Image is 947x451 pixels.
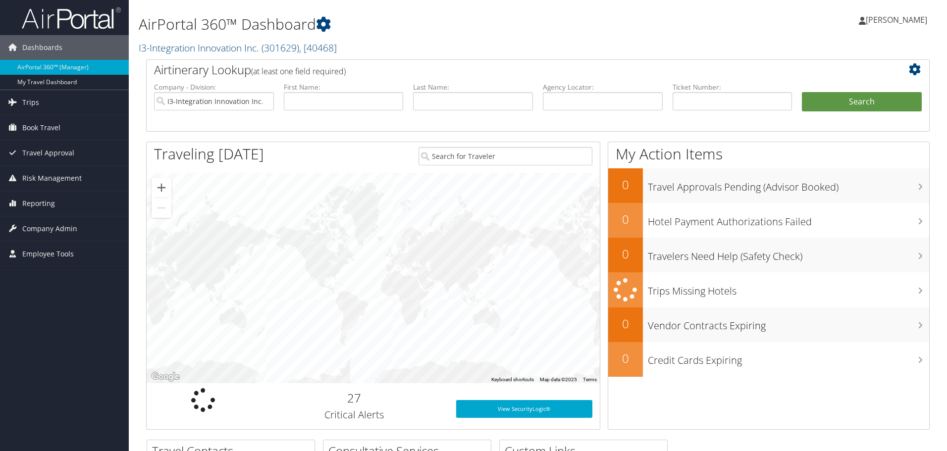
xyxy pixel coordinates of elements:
[22,141,74,165] span: Travel Approval
[22,35,62,60] span: Dashboards
[648,349,929,367] h3: Credit Cards Expiring
[802,92,922,112] button: Search
[859,5,937,35] a: [PERSON_NAME]
[648,245,929,263] h3: Travelers Need Help (Safety Check)
[608,176,643,193] h2: 0
[22,166,82,191] span: Risk Management
[673,82,792,92] label: Ticket Number:
[154,82,274,92] label: Company - Division:
[139,14,671,35] h1: AirPortal 360™ Dashboard
[608,238,929,272] a: 0Travelers Need Help (Safety Check)
[608,246,643,262] h2: 0
[154,61,856,78] h2: Airtinerary Lookup
[267,390,441,406] h2: 27
[22,6,121,30] img: airportal-logo.png
[608,272,929,307] a: Trips Missing Hotels
[608,350,643,367] h2: 0
[413,82,533,92] label: Last Name:
[22,115,60,140] span: Book Travel
[608,144,929,164] h1: My Action Items
[648,175,929,194] h3: Travel Approvals Pending (Advisor Booked)
[456,400,592,418] a: View SecurityLogic®
[648,279,929,298] h3: Trips Missing Hotels
[152,198,171,218] button: Zoom out
[22,216,77,241] span: Company Admin
[139,41,337,54] a: I3-Integration Innovation Inc.
[608,203,929,238] a: 0Hotel Payment Authorizations Failed
[22,242,74,266] span: Employee Tools
[22,90,39,115] span: Trips
[299,41,337,54] span: , [ 40468 ]
[648,210,929,229] h3: Hotel Payment Authorizations Failed
[543,82,663,92] label: Agency Locator:
[22,191,55,216] span: Reporting
[267,408,441,422] h3: Critical Alerts
[419,147,592,165] input: Search for Traveler
[608,211,643,228] h2: 0
[152,178,171,198] button: Zoom in
[608,342,929,377] a: 0Credit Cards Expiring
[866,14,927,25] span: [PERSON_NAME]
[149,370,182,383] a: Open this area in Google Maps (opens a new window)
[251,66,346,77] span: (at least one field required)
[608,315,643,332] h2: 0
[262,41,299,54] span: ( 301629 )
[149,370,182,383] img: Google
[648,314,929,333] h3: Vendor Contracts Expiring
[608,307,929,342] a: 0Vendor Contracts Expiring
[540,377,577,382] span: Map data ©2025
[583,377,597,382] a: Terms (opens in new tab)
[284,82,404,92] label: First Name:
[491,376,534,383] button: Keyboard shortcuts
[154,144,264,164] h1: Traveling [DATE]
[608,168,929,203] a: 0Travel Approvals Pending (Advisor Booked)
